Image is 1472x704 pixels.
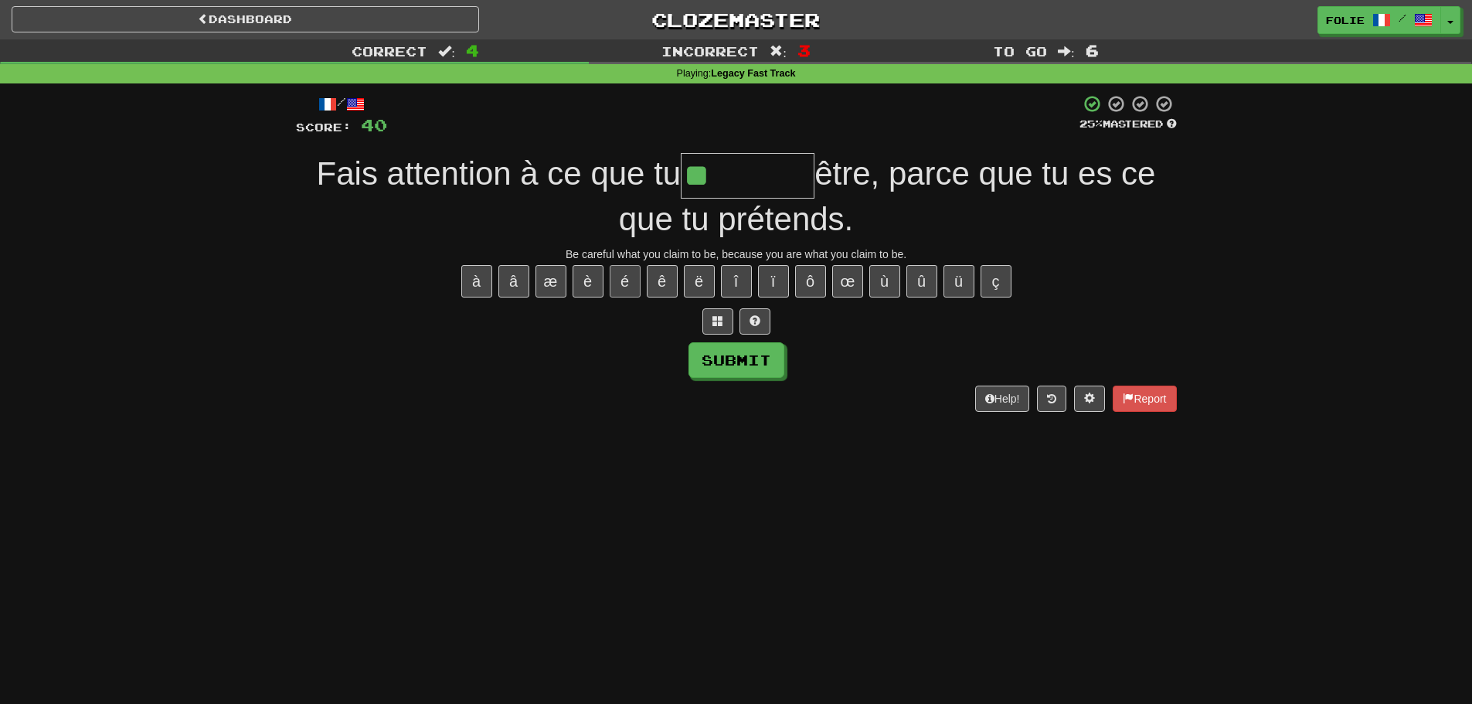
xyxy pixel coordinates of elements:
[975,386,1030,412] button: Help!
[795,265,826,298] button: ô
[647,265,678,298] button: ê
[296,121,352,134] span: Score:
[661,43,759,59] span: Incorrect
[296,94,387,114] div: /
[1079,117,1103,130] span: 25 %
[317,155,682,192] span: Fais attention à ce que tu
[702,308,733,335] button: Switch sentence to multiple choice alt+p
[943,265,974,298] button: ü
[1399,12,1406,23] span: /
[502,6,970,33] a: Clozemaster
[1317,6,1441,34] a: folie /
[1113,386,1176,412] button: Report
[352,43,427,59] span: Correct
[688,342,784,378] button: Submit
[361,115,387,134] span: 40
[1079,117,1177,131] div: Mastered
[619,155,1156,237] span: être, parce que tu es ce que tu prétends.
[797,41,811,60] span: 3
[610,265,641,298] button: é
[296,247,1177,262] div: Be careful what you claim to be, because you are what you claim to be.
[498,265,529,298] button: â
[1326,13,1365,27] span: folie
[993,43,1047,59] span: To go
[573,265,603,298] button: è
[981,265,1011,298] button: ç
[1037,386,1066,412] button: Round history (alt+y)
[758,265,789,298] button: ï
[906,265,937,298] button: û
[535,265,566,298] button: æ
[684,265,715,298] button: ë
[832,265,863,298] button: œ
[1058,45,1075,58] span: :
[438,45,455,58] span: :
[721,265,752,298] button: î
[739,308,770,335] button: Single letter hint - you only get 1 per sentence and score half the points! alt+h
[1086,41,1099,60] span: 6
[770,45,787,58] span: :
[466,41,479,60] span: 4
[12,6,479,32] a: Dashboard
[711,68,795,79] strong: Legacy Fast Track
[461,265,492,298] button: à
[869,265,900,298] button: ù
